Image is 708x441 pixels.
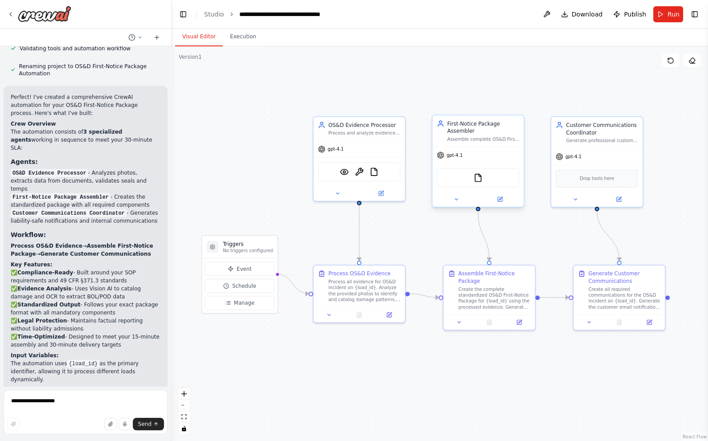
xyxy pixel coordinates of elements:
strong: Workflow: [11,231,46,238]
div: React Flow controls [178,388,190,434]
span: Event [237,265,251,273]
g: Edge from 47404bf0-9277-4c52-8974-8a3b29d0f84b to b84ec6e7-0643-47b3-b940-8100740fbbc4 [475,212,493,261]
div: Version 1 [179,53,202,61]
strong: Compliance-Ready [17,269,73,276]
img: VisionTool [340,167,349,176]
span: gpt-4.1 [446,152,462,158]
div: Process OS&D EvidenceProcess all evidence for OS&D incident on {load_id}. Analyze the provided ph... [313,265,405,323]
a: Studio [204,11,224,18]
button: Publish [610,6,650,22]
g: Edge from 2a59e33f-1fa9-46d4-bbc3-9ecb13393556 to b84ec6e7-0643-47b3-b940-8100740fbbc4 [410,290,438,301]
button: Hide left sidebar [177,8,189,20]
div: Create all required communications for the OS&D incident on {load_id}. Generate the customer emai... [588,286,660,310]
code: First-Notice Package Assembler [11,193,110,201]
button: zoom out [178,400,190,411]
button: fit view [178,411,190,423]
button: Open in side panel [377,310,402,319]
g: Edge from triggers to 2a59e33f-1fa9-46d4-bbc3-9ecb13393556 [277,270,308,298]
button: Click to speak your automation idea [119,418,131,430]
div: First-Notice Package AssemblerAssemble complete OS&D First-Notice Packages for {load_id} within 1... [432,116,524,209]
g: Edge from b84ec6e7-0643-47b3-b940-8100740fbbc4 to ec720ba1-68fb-4350-aeb8-da51ccf0de93 [540,294,569,301]
button: zoom in [178,388,190,400]
div: Process OS&D Evidence [328,270,391,278]
li: - Generates liability-safe notifications and internal communications [11,209,160,225]
strong: Process OS&D Evidence [11,243,82,249]
button: Event [205,262,274,276]
a: React Flow attribution [683,434,707,439]
span: Publish [624,10,646,19]
button: No output available [474,318,505,327]
code: {load_id} [67,360,99,368]
div: First-Notice Package Assembler [447,120,520,135]
span: Schedule [232,282,256,290]
strong: Legal Protection [17,318,67,324]
strong: Time-Optimized [17,334,65,340]
span: Send [138,421,151,428]
p: The automation consists of working in sequence to meet your 30-minute SLA: [11,128,160,152]
button: Download [557,6,606,22]
button: Open in side panel [598,195,639,204]
strong: Generate Customer Communications [41,251,151,257]
code: OS&D Evidence Processor [11,169,88,177]
div: Generate professional customer notifications and internal communications for OS&D incidents on {l... [566,138,638,143]
button: No output available [603,318,635,327]
div: Assemble complete OS&D First-Notice Packages for {load_id} within 15 minutes, ensuring all mandat... [447,136,520,142]
div: TriggersNo triggers configuredEventScheduleManage [201,235,278,314]
strong: Evidence Analysis [17,286,71,292]
img: Logo [18,6,71,22]
div: Process and analyze evidence from OS&D incidents including photos, documents, and data extraction... [328,130,401,136]
g: Edge from abaeef99-d873-4277-86f9-c9137140f631 to 2a59e33f-1fa9-46d4-bbc3-9ecb13393556 [356,204,363,260]
g: Edge from 7355b837-f1e3-4409-a637-a80f56a80fdf to ec720ba1-68fb-4350-aeb8-da51ccf0de93 [593,211,623,261]
div: Create the complete standardized OS&D First-Notice Package for {load_id} using the processed evid... [458,286,531,310]
span: Renaming project to OS&D First-Notice Package Automation [19,63,160,77]
button: Manage [205,296,274,310]
button: Execution [223,28,263,46]
div: OS&D Evidence ProcessorProcess and analyze evidence from OS&D incidents including photos, documen... [313,116,405,202]
strong: Agents: [11,158,38,165]
span: Run [667,10,679,19]
span: gpt-4.1 [327,146,344,152]
button: Upload files [104,418,117,430]
span: Download [572,10,603,19]
button: Open in side panel [507,318,532,327]
p: Perfect! I've created a comprehensive CrewAI automation for your OS&D First-Notice Package proces... [11,93,160,117]
button: Schedule [205,279,274,293]
span: gpt-4.1 [565,154,581,159]
span: Validating tools and automation workflow [20,45,131,52]
span: Drop tools here [580,175,614,182]
li: - Creates the standardized package with all required components [11,193,160,209]
div: Generate Customer CommunicationsCreate all required communications for the OS&D incident on {load... [573,265,665,331]
img: FileReadTool [369,167,378,176]
button: Send [133,418,164,430]
p: No triggers configured [223,248,273,253]
button: toggle interactivity [178,423,190,434]
div: Assemble First-Notice Package [458,270,531,285]
button: Open in side panel [636,318,662,327]
button: Start a new chat [150,32,164,43]
div: Generate Customer Communications [588,270,660,285]
div: Customer Communications CoordinatorGenerate professional customer notifications and internal comm... [550,116,643,208]
code: Customer Communications Coordinator [11,209,127,217]
p: ✅ - Built around your SOP requirements and 49 CFR §371.3 standards ✅ - Uses Vision AI to catalog ... [11,269,160,349]
li: - Analyzes photos, extracts data from documents, validates seals and temps [11,169,160,193]
p: The automation uses as the primary identifier, allowing it to process different loads dynamically. [11,359,160,384]
button: No output available [344,310,375,319]
button: Open in side panel [479,195,521,204]
button: Improve this prompt [7,418,20,430]
button: Open in side panel [360,189,402,198]
div: Process all evidence for OS&D incident on {load_id}. Analyze the provided photos to identify and ... [328,279,401,302]
strong: Crew Overview [11,121,56,127]
h3: Triggers [223,240,273,248]
strong: Key Features: [11,261,52,268]
img: OCRTool [355,167,364,176]
div: Assemble First-Notice PackageCreate the complete standardized OS&D First-Notice Package for {load... [443,265,536,331]
button: Show right sidebar [688,8,701,20]
strong: Standardized Output [17,302,81,308]
strong: Input Variables: [11,352,59,359]
nav: breadcrumb [204,10,340,19]
p: → → [11,242,160,258]
button: Switch to previous chat [125,32,146,43]
button: Run [653,6,683,22]
div: Customer Communications Coordinator [566,121,638,136]
span: Manage [234,299,254,307]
